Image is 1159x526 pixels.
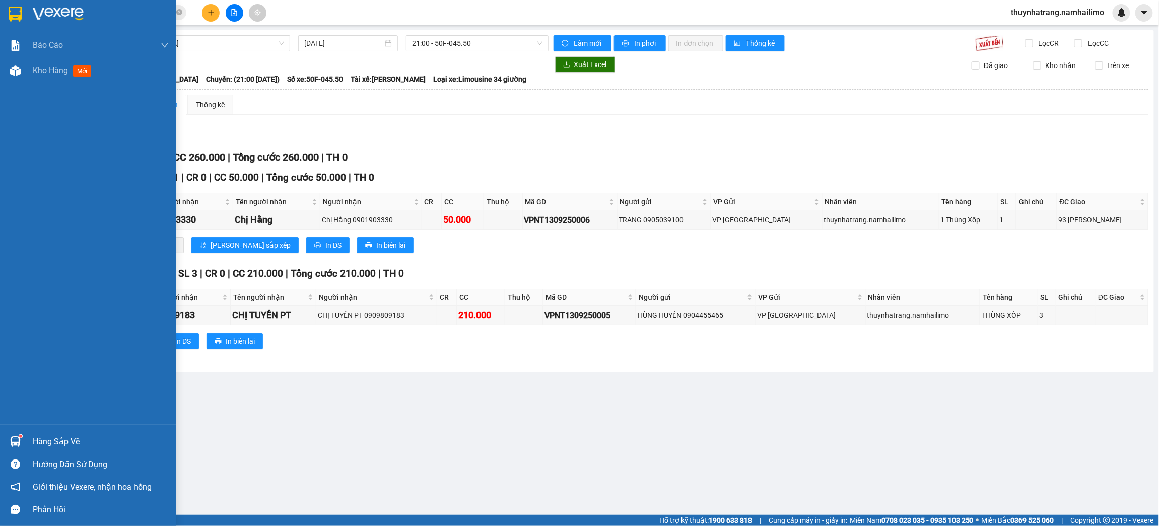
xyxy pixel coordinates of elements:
[412,36,542,51] span: 21:00 - 50F-045.50
[1035,38,1061,49] span: Lọc CR
[10,436,21,447] img: warehouse-icon
[181,172,184,183] span: |
[191,237,299,253] button: sort-ascending[PERSON_NAME] sắp xếp
[525,196,607,207] span: Mã GD
[322,214,420,225] div: Chị Hằng 0901903330
[940,214,996,225] div: 1 Thùng Xốp
[73,65,91,77] span: mới
[261,172,264,183] span: |
[574,38,603,49] span: Làm mới
[178,268,197,279] span: SL 3
[614,35,666,51] button: printerIn phơi
[457,289,505,306] th: CC
[11,459,20,469] span: question-circle
[1135,4,1153,22] button: caret-down
[980,60,1012,71] span: Đã giao
[998,193,1017,210] th: SL
[1060,196,1138,207] span: ĐC Giao
[232,308,314,322] div: CHỊ TUYỀN PT
[235,213,318,227] div: Chị Hằng
[756,306,865,325] td: VP Nha Trang
[1000,214,1015,225] div: 1
[144,210,233,230] td: 0901903330
[1103,517,1110,524] span: copyright
[769,515,847,526] span: Cung cấp máy in - giấy in:
[33,39,63,51] span: Báo cáo
[758,292,855,303] span: VP Gửi
[205,268,225,279] span: CR 0
[709,516,752,524] strong: 1900 633 818
[376,240,405,251] span: In biên lai
[146,292,220,303] span: SĐT người nhận
[746,38,777,49] span: Thống kê
[323,196,412,207] span: Người nhận
[1003,6,1113,19] span: thuynhatrang.namhailimo
[306,237,350,253] button: printerIn DS
[175,336,191,347] span: In DS
[233,292,306,303] span: Tên người nhận
[546,292,626,303] span: Mã GD
[161,41,169,49] span: down
[291,268,376,279] span: Tổng cước 210.000
[638,310,754,321] div: HÙNG HUYỀN 0904455465
[249,4,266,22] button: aim
[326,151,348,163] span: TH 0
[975,35,1004,51] img: 9k=
[635,38,658,49] span: In phơi
[233,151,319,163] span: Tổng cước 260.000
[383,268,404,279] span: TH 0
[208,9,215,16] span: plus
[143,306,231,325] td: 0909809183
[523,210,618,230] td: VPNT1309250006
[206,74,280,85] span: Chuyến: (21:00 [DATE])
[760,515,761,526] span: |
[1117,8,1126,17] img: icon-new-feature
[620,196,700,207] span: Người gửi
[215,338,222,346] span: printer
[726,35,785,51] button: bar-chartThống kê
[866,289,981,306] th: Nhân viên
[711,210,823,230] td: VP Nha Trang
[1084,38,1110,49] span: Lọc CC
[422,193,442,210] th: CR
[484,193,522,210] th: Thu hộ
[228,151,230,163] span: |
[976,518,979,522] span: ⚪️
[146,213,231,227] div: 0901903330
[823,193,939,210] th: Nhân viên
[365,242,372,250] span: printer
[639,292,745,303] span: Người gửi
[11,482,20,492] span: notification
[357,237,414,253] button: printerIn biên lai
[1098,292,1138,303] span: ĐC Giao
[254,9,261,16] span: aim
[622,40,631,48] span: printer
[668,35,723,51] button: In đơn chọn
[11,505,20,514] span: message
[458,308,503,322] div: 210.000
[176,8,182,18] span: close-circle
[286,268,288,279] span: |
[351,74,426,85] span: Tài xế: [PERSON_NAME]
[233,210,320,230] td: Chị Hằng
[1011,516,1054,524] strong: 0369 525 060
[318,310,435,321] div: CHỊ TUYỀN PT 0909809183
[202,4,220,22] button: plus
[1041,60,1080,71] span: Kho nhận
[713,196,812,207] span: VP Gửi
[881,516,974,524] strong: 0708 023 035 - 0935 103 250
[319,292,427,303] span: Người nhận
[555,56,615,73] button: downloadXuất Excel
[176,9,182,15] span: close-circle
[1038,289,1056,306] th: SL
[850,515,974,526] span: Miền Nam
[659,515,752,526] span: Hỗ trợ kỹ thuật:
[156,333,199,349] button: printerIn DS
[939,193,998,210] th: Tên hàng
[314,242,321,250] span: printer
[10,65,21,76] img: warehouse-icon
[824,214,937,225] div: thuynhatrang.namhailimo
[186,172,207,183] span: CR 0
[211,240,291,251] span: [PERSON_NAME] sắp xếp
[33,457,169,472] div: Hướng dẫn sử dụng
